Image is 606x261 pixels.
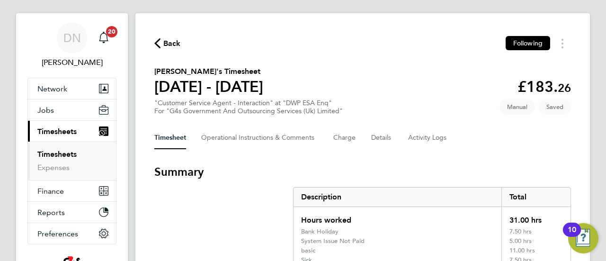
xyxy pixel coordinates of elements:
[333,126,356,149] button: Charge
[154,126,186,149] button: Timesheet
[94,23,113,53] a: 20
[554,36,571,51] button: Timesheets Menu
[28,78,116,99] button: Network
[37,163,70,172] a: Expenses
[154,37,181,49] button: Back
[154,107,343,115] div: For "G4s Government And Outsourcing Services (Uk) Limited"
[28,99,116,120] button: Jobs
[28,180,116,201] button: Finance
[163,38,181,49] span: Back
[37,127,77,136] span: Timesheets
[154,77,263,96] h1: [DATE] - [DATE]
[539,99,571,115] span: This timesheet is Saved.
[568,230,576,242] div: 10
[37,187,64,196] span: Finance
[27,57,116,68] span: Danielle Nicholas
[371,126,393,149] button: Details
[506,36,550,50] button: Following
[37,229,78,238] span: Preferences
[63,32,81,44] span: DN
[501,228,570,237] div: 7.50 hrs
[501,188,570,207] div: Total
[154,164,571,180] h3: Summary
[568,223,598,253] button: Open Resource Center, 10 new notifications
[28,142,116,180] div: Timesheets
[408,126,448,149] button: Activity Logs
[37,208,65,217] span: Reports
[154,99,343,115] div: "Customer Service Agent - Interaction" at "DWP ESA Enq"
[513,39,543,47] span: Following
[154,66,263,77] h2: [PERSON_NAME]'s Timesheet
[28,121,116,142] button: Timesheets
[501,247,570,256] div: 11.00 hrs
[517,78,571,96] app-decimal: £183.
[37,106,54,115] span: Jobs
[37,150,77,159] a: Timesheets
[501,207,570,228] div: 31.00 hrs
[28,223,116,244] button: Preferences
[301,228,339,235] div: Bank Holiday
[106,26,117,37] span: 20
[294,207,501,228] div: Hours worked
[301,237,365,245] div: System Issue Not Paid
[501,237,570,247] div: 5.00 hrs
[28,202,116,223] button: Reports
[27,23,116,68] a: DN[PERSON_NAME]
[201,126,318,149] button: Operational Instructions & Comments
[37,84,67,93] span: Network
[294,188,501,207] div: Description
[558,81,571,95] span: 26
[499,99,535,115] span: This timesheet was manually created.
[301,247,315,254] div: basic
